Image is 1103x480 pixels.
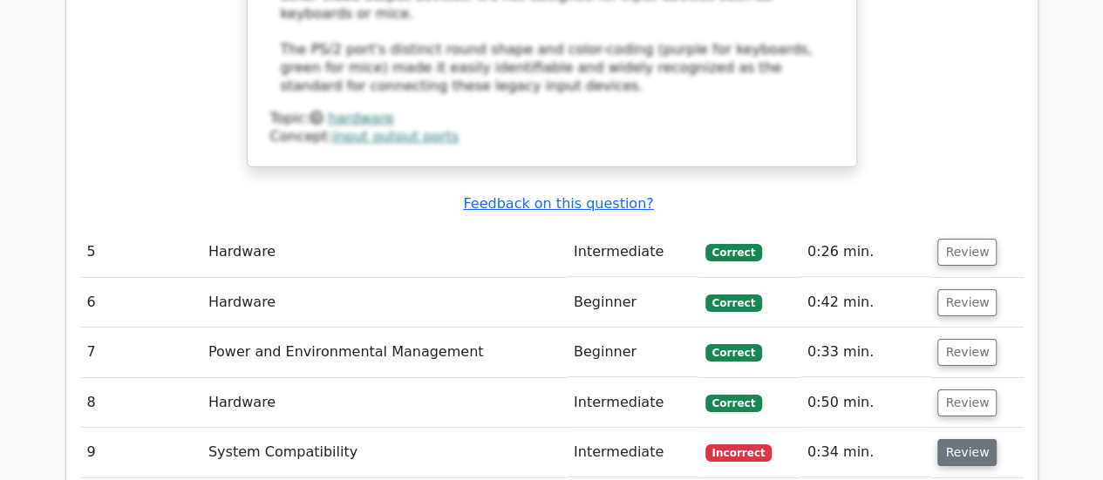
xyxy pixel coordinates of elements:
[567,278,698,328] td: Beginner
[937,439,997,466] button: Review
[201,378,567,428] td: Hardware
[937,389,997,416] button: Review
[80,328,201,377] td: 7
[463,195,653,212] a: Feedback on this question?
[80,378,201,428] td: 8
[705,444,773,462] span: Incorrect
[270,110,834,128] div: Topic:
[567,428,698,477] td: Intermediate
[705,244,762,261] span: Correct
[937,339,997,366] button: Review
[800,278,931,328] td: 0:42 min.
[937,289,997,316] button: Review
[328,110,393,126] a: hardware
[80,227,201,277] td: 5
[201,428,567,477] td: System Compatibility
[201,328,567,377] td: Power and Environmental Management
[567,328,698,377] td: Beginner
[201,278,567,328] td: Hardware
[705,294,762,312] span: Correct
[567,378,698,428] td: Intermediate
[800,378,931,428] td: 0:50 min.
[567,227,698,277] td: Intermediate
[705,344,762,362] span: Correct
[800,227,931,277] td: 0:26 min.
[705,395,762,412] span: Correct
[800,328,931,377] td: 0:33 min.
[270,128,834,146] div: Concept:
[201,227,567,277] td: Hardware
[80,278,201,328] td: 6
[937,239,997,266] button: Review
[800,428,931,477] td: 0:34 min.
[332,128,459,145] a: input output ports
[80,428,201,477] td: 9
